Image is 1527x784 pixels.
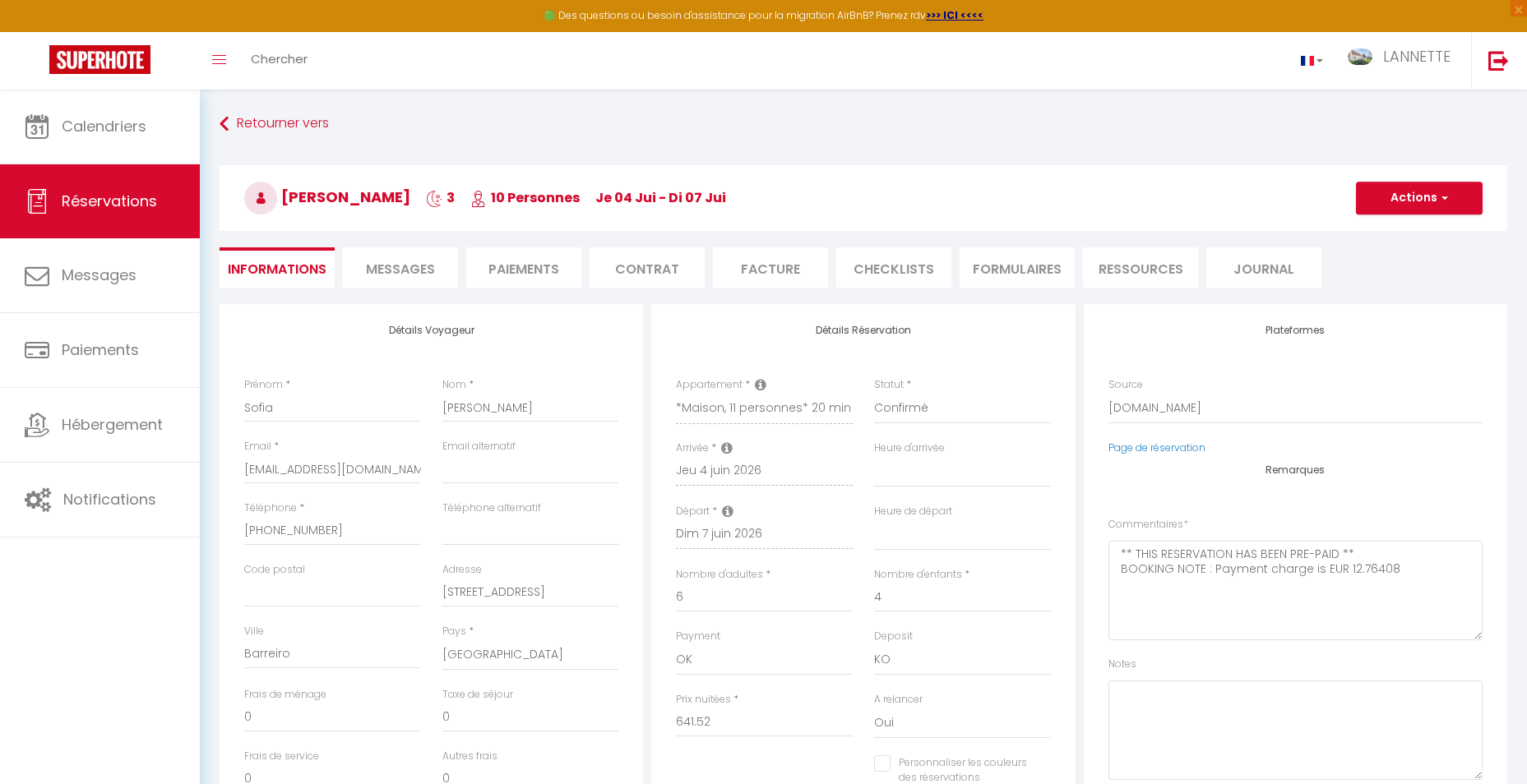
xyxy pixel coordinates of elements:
label: Adresse [442,562,482,578]
span: 3 [426,188,455,207]
label: Commentaires [1108,517,1188,533]
label: Ville [244,624,264,639]
label: Heure de départ [874,504,952,519]
label: Code postal [244,562,305,578]
span: Calendriers [62,116,146,136]
span: Paiements [62,339,139,360]
label: Taxe de séjour [442,687,513,703]
a: Page de réservation [1108,440,1205,454]
label: Téléphone [244,500,297,516]
span: Réservations [62,191,157,211]
label: A relancer [874,692,923,708]
label: Notes [1108,657,1136,672]
li: CHECKLISTS [836,247,951,288]
label: Nombre d'enfants [874,567,962,583]
label: Arrivée [676,440,709,456]
a: Chercher [238,32,320,90]
li: Informations [220,247,335,288]
li: Contrat [590,247,705,288]
label: Nombre d'adultes [676,567,763,583]
li: Paiements [466,247,581,288]
label: Frais de service [244,749,319,764]
label: Statut [874,377,904,393]
li: Journal [1206,247,1321,288]
label: Heure d'arrivée [874,440,945,456]
h4: Plateformes [1108,325,1483,336]
img: logout [1488,50,1509,71]
label: Prix nuitées [676,692,731,708]
li: FORMULAIRES [960,247,1075,288]
h4: Détails Voyageur [244,325,618,336]
span: Chercher [251,50,308,67]
span: [PERSON_NAME] [244,187,410,207]
li: Facture [713,247,828,288]
a: ... LANNETTE [1335,32,1471,90]
label: Pays [442,624,466,639]
li: Ressources [1083,247,1198,288]
span: LANNETTE [1383,46,1451,67]
label: Autres frais [442,749,497,764]
button: Actions [1356,182,1483,214]
label: Email [244,439,271,454]
label: Prénom [244,377,283,393]
h4: Remarques [1108,464,1483,476]
span: Messages [62,265,137,285]
h4: Détails Réservation [676,325,1050,336]
label: Départ [676,504,710,519]
a: >>> ICI <<<< [926,8,983,22]
span: Messages [366,260,435,279]
label: Email alternatif [442,439,516,454]
span: je 04 Jui - di 07 Jui [595,188,726,207]
label: Payment [676,629,720,644]
label: Nom [442,377,466,393]
label: Frais de ménage [244,687,326,703]
span: Notifications [63,489,156,510]
img: Super Booking [49,45,150,74]
span: 10 Personnes [470,188,580,207]
span: Hébergement [62,414,163,435]
label: Téléphone alternatif [442,500,541,516]
img: ... [1348,48,1372,65]
label: Source [1108,377,1143,393]
label: Deposit [874,629,913,644]
label: Appartement [676,377,743,393]
a: Retourner vers [220,109,1507,139]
